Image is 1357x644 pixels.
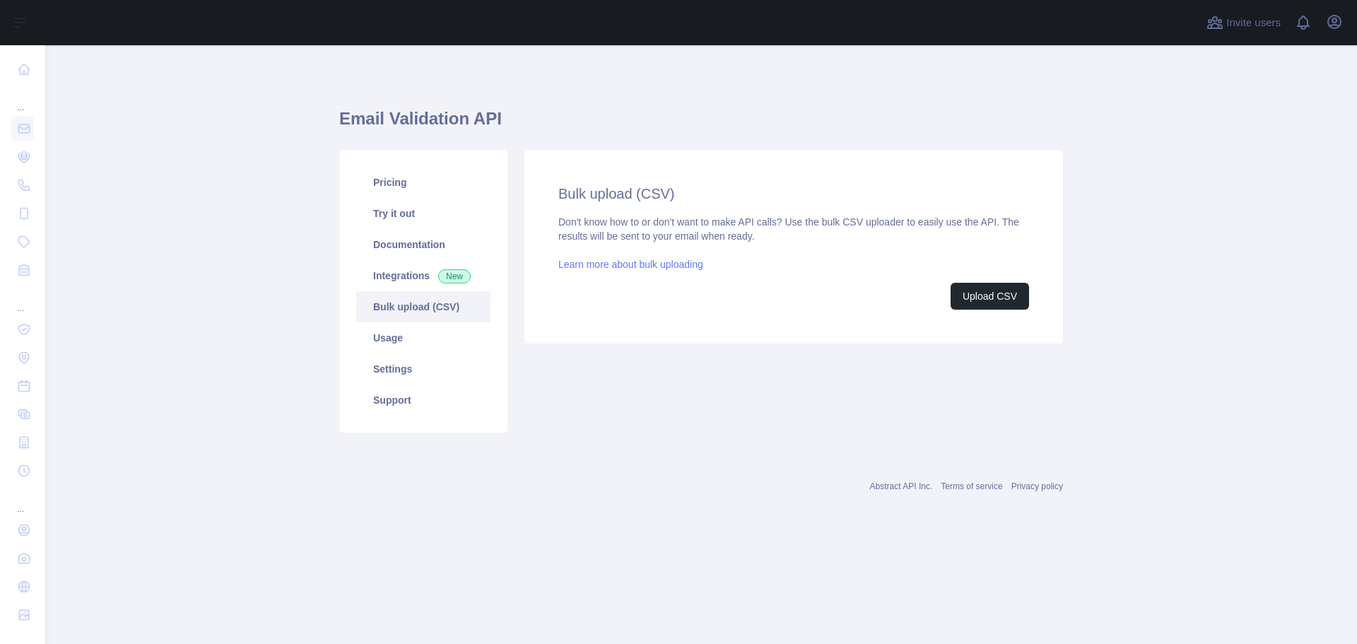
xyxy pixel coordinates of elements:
a: Settings [356,353,490,385]
a: Try it out [356,198,490,229]
div: ... [11,85,34,113]
a: Privacy policy [1011,481,1063,491]
div: Don't know how to or don't want to make API calls? Use the bulk CSV uploader to easily use the AP... [558,215,1029,310]
button: Upload CSV [951,283,1029,310]
a: Pricing [356,167,490,198]
a: Usage [356,322,490,353]
h1: Email Validation API [339,107,1063,141]
a: Support [356,385,490,416]
button: Invite users [1204,11,1283,34]
a: Terms of service [941,481,1002,491]
a: Documentation [356,229,490,260]
div: ... [11,486,34,515]
span: Invite users [1226,15,1281,31]
h2: Bulk upload (CSV) [558,184,1029,204]
a: Learn more about bulk uploading [558,259,703,270]
a: Bulk upload (CSV) [356,291,490,322]
a: Integrations New [356,260,490,291]
div: ... [11,286,34,314]
span: New [438,269,471,283]
a: Abstract API Inc. [870,481,933,491]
